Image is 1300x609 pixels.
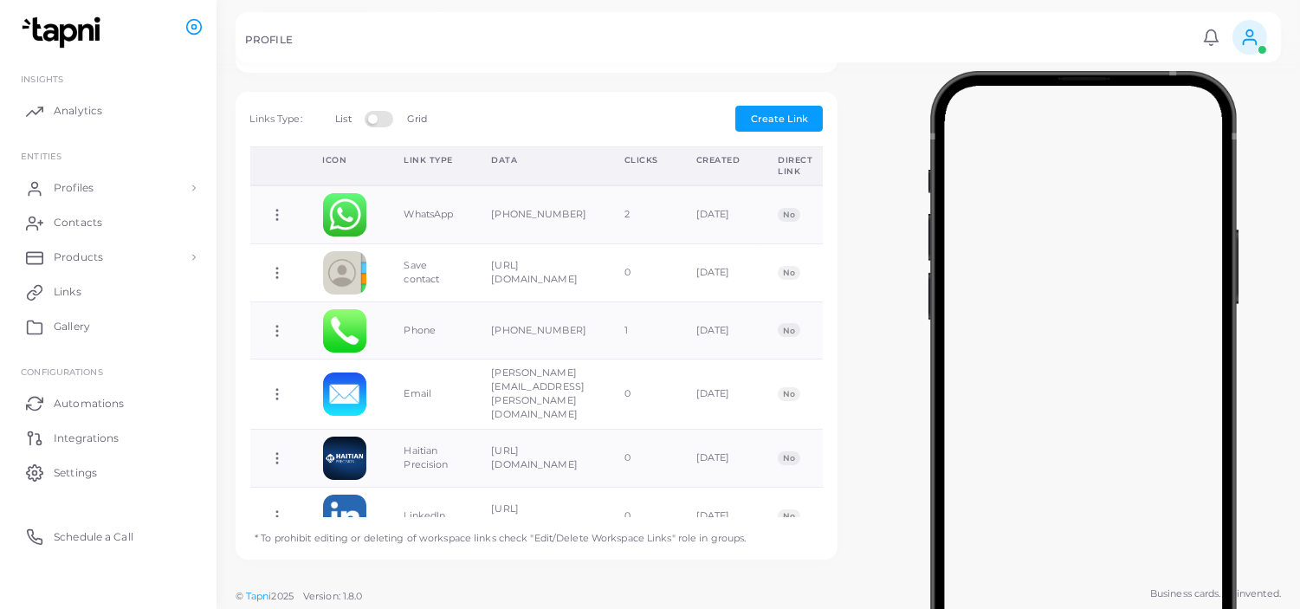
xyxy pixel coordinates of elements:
[21,151,61,161] span: ENTITIES
[241,517,747,546] p: * To prohibit editing or deleting of workspace links check "Edit/Delete Workspace Links" role in ...
[605,360,677,430] td: 0
[472,360,605,430] td: [PERSON_NAME][EMAIL_ADDRESS][PERSON_NAME][DOMAIN_NAME]
[778,323,799,337] span: No
[696,154,741,166] div: Created
[778,154,812,178] div: Direct Link
[54,319,90,334] span: Gallery
[250,113,302,125] span: Links Type:
[54,215,102,230] span: Contacts
[605,301,677,360] td: 1
[323,437,366,480] img: hlcgNQyDiWTWGOJ0aOy1xt3gsDrruQ6e-1747161771500.png
[404,154,454,166] div: Link Type
[13,455,204,489] a: Settings
[385,185,473,243] td: WhatsApp
[21,366,103,377] span: Configurations
[54,396,124,411] span: Automations
[323,251,366,295] img: contactcard.png
[54,249,103,265] span: Products
[303,590,363,602] span: Version: 1.8.0
[605,429,677,487] td: 0
[323,495,366,538] img: linkedin.png
[13,171,204,205] a: Profiles
[245,34,293,46] h5: PROFILE
[407,113,427,126] label: Grid
[323,154,366,166] div: Icon
[54,284,81,300] span: Links
[735,106,823,132] button: Create Link
[677,301,760,360] td: [DATE]
[491,154,586,166] div: Data
[13,519,204,554] a: Schedule a Call
[54,529,133,545] span: Schedule a Call
[472,185,605,243] td: [PHONE_NUMBER]
[385,243,473,301] td: Save contact
[385,487,473,545] td: LinkedIn
[605,185,677,243] td: 2
[472,487,605,545] td: [URL][DOMAIN_NAME]
[472,243,605,301] td: [URL][DOMAIN_NAME]
[54,431,119,446] span: Integrations
[13,309,204,344] a: Gallery
[778,509,799,523] span: No
[54,180,94,196] span: Profiles
[472,301,605,360] td: [PHONE_NUMBER]
[236,589,362,604] span: ©
[677,243,760,301] td: [DATE]
[605,487,677,545] td: 0
[751,113,808,125] span: Create Link
[624,154,658,166] div: Clicks
[13,240,204,275] a: Products
[778,208,799,222] span: No
[385,360,473,430] td: Email
[21,74,63,84] span: INSIGHTS
[385,429,473,487] td: Haitian Precision
[335,113,351,126] label: List
[13,275,204,309] a: Links
[323,193,366,236] img: whatsapp.png
[54,465,97,481] span: Settings
[271,589,293,604] span: 2025
[778,451,799,465] span: No
[54,103,102,119] span: Analytics
[677,185,760,243] td: [DATE]
[605,243,677,301] td: 0
[16,16,112,49] img: logo
[13,385,204,420] a: Automations
[778,266,799,280] span: No
[13,94,204,128] a: Analytics
[472,429,605,487] td: [URL][DOMAIN_NAME]
[778,387,799,401] span: No
[323,373,366,416] img: email.png
[13,420,204,455] a: Integrations
[385,301,473,360] td: Phone
[677,429,760,487] td: [DATE]
[13,205,204,240] a: Contacts
[677,360,760,430] td: [DATE]
[246,590,272,602] a: Tapni
[323,309,366,353] img: phone.png
[250,146,304,185] th: Action
[677,487,760,545] td: [DATE]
